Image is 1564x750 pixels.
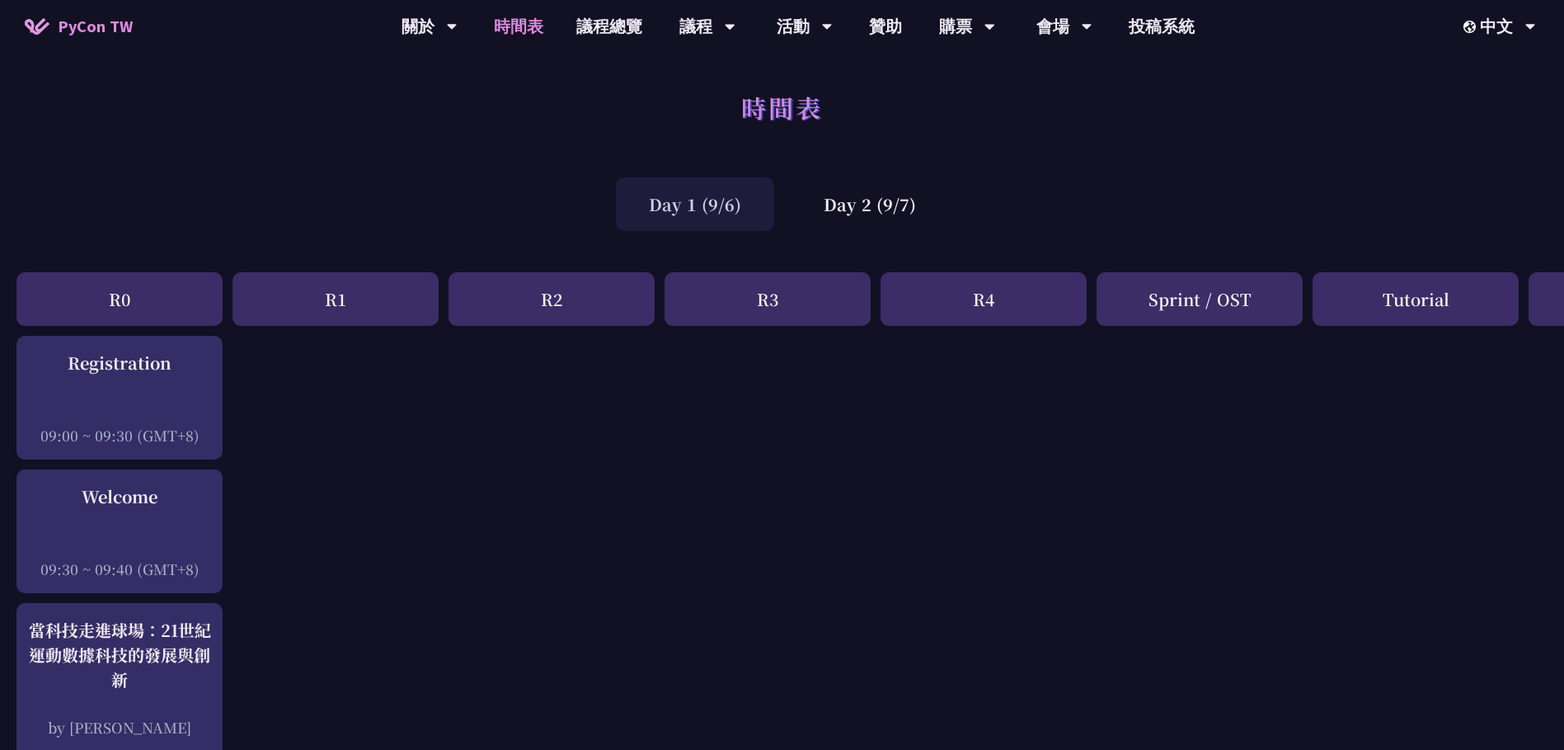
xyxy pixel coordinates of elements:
[232,272,439,326] div: R1
[616,177,774,231] div: Day 1 (9/6)
[881,272,1087,326] div: R4
[25,351,214,375] div: Registration
[25,484,214,509] div: Welcome
[1313,272,1519,326] div: Tutorial
[741,83,823,132] h1: 時間表
[25,425,214,446] div: 09:00 ~ 09:30 (GMT+8)
[16,272,223,326] div: R0
[1097,272,1303,326] div: Sprint / OST
[25,618,214,692] div: 當科技走進球場：21世紀運動數據科技的發展與創新
[449,272,655,326] div: R2
[25,717,214,738] div: by [PERSON_NAME]
[1463,21,1480,33] img: Locale Icon
[665,272,871,326] div: R3
[8,6,149,47] a: PyCon TW
[791,177,949,231] div: Day 2 (9/7)
[25,559,214,579] div: 09:30 ~ 09:40 (GMT+8)
[58,14,133,39] span: PyCon TW
[25,18,49,35] img: Home icon of PyCon TW 2025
